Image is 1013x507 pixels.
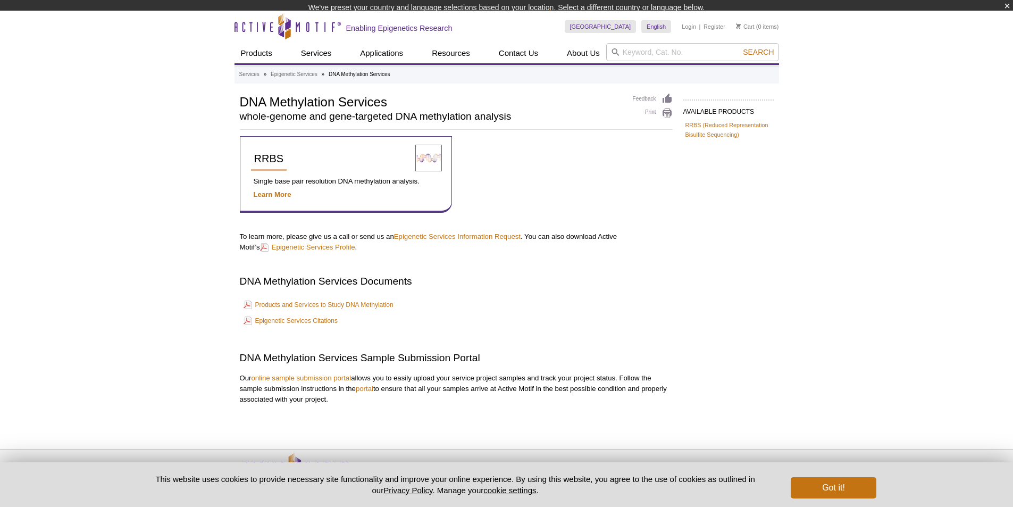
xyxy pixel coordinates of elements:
[736,20,779,33] li: (0 items)
[251,176,441,187] p: Single base pair resolution DNA methylation analysis.
[295,43,338,63] a: Services
[633,93,673,105] a: Feedback
[254,153,284,164] span: RRBS
[641,20,671,33] a: English
[356,385,373,393] a: portal
[606,43,779,61] input: Keyword, Cat. No.
[415,145,442,171] img: Reduced Representation Bisulfite Sequencing Services
[240,373,673,405] p: Our allows you to easily upload your service project samples and track your project status. Follo...
[565,20,637,33] a: [GEOGRAPHIC_DATA]
[244,298,394,311] a: Products and Services to Study DNA Methylation
[704,23,725,30] a: Register
[685,120,772,139] a: RRBS (Reduced Representation Bisulfite Sequencing)
[235,450,357,493] img: Active Motif,
[383,486,432,495] a: Privacy Policy
[240,274,673,288] h2: DNA Methylation Services Documents
[425,43,476,63] a: Resources
[740,47,777,57] button: Search
[251,147,287,171] a: RRBS
[354,43,409,63] a: Applications
[254,190,291,198] a: Learn More
[240,112,622,121] h2: whole-genome and gene-targeted DNA methylation analysis
[483,486,536,495] button: cookie settings
[271,70,317,79] a: Epigenetic Services
[736,23,741,29] img: Your Cart
[240,93,622,109] h1: DNA Methylation Services
[560,43,606,63] a: About Us
[743,48,774,56] span: Search
[492,43,545,63] a: Contact Us
[260,242,355,252] a: Epigenetic Services Profile
[699,20,701,33] li: |
[235,43,279,63] a: Products
[394,232,521,240] a: Epigenetic Services Information Request
[322,71,325,77] li: »
[240,351,673,365] h2: DNA Methylation Services Sample Submission Portal
[329,71,390,77] li: DNA Methylation Services
[736,23,755,30] a: Cart
[251,374,351,382] a: online sample submission portal
[682,23,696,30] a: Login
[240,231,673,253] p: To learn more, please give us a call or send us an . You can also download Active Motif’s .
[244,314,338,327] a: Epigenetic Services Citations
[346,23,453,33] h2: Enabling Epigenetics Research
[791,477,876,498] button: Got it!
[264,71,267,77] li: »
[549,8,577,33] img: Change Here
[683,99,774,119] h2: AVAILABLE PRODUCTS
[137,473,774,496] p: This website uses cookies to provide necessary site functionality and improve your online experie...
[633,107,673,119] a: Print
[239,70,259,79] a: Services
